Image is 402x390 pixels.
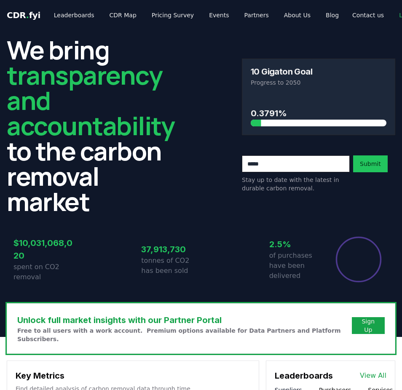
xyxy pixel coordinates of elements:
[47,8,101,23] a: Leaderboards
[346,8,391,23] a: Contact us
[269,251,329,281] p: of purchases have been delivered
[17,326,352,343] p: Free to all users with a work account. Premium options available for Data Partners and Platform S...
[359,317,378,334] a: Sign Up
[7,9,40,21] a: CDR.fyi
[141,256,201,276] p: tonnes of CO2 has been sold
[275,369,333,382] h3: Leaderboards
[251,67,312,76] h3: 10 Gigaton Goal
[141,243,201,256] h3: 37,913,730
[242,176,350,192] p: Stay up to date with the latest in durable carbon removal.
[7,58,174,143] span: transparency and accountability
[103,8,143,23] a: CDR Map
[47,8,346,23] nav: Main
[13,262,73,282] p: spent on CO2 removal
[26,10,29,20] span: .
[353,155,388,172] button: Submit
[335,236,382,283] div: Percentage of sales delivered
[352,317,385,334] button: Sign Up
[269,238,329,251] h3: 2.5%
[16,369,250,382] h3: Key Metrics
[277,8,317,23] a: About Us
[360,371,386,381] a: View All
[319,8,346,23] a: Blog
[145,8,201,23] a: Pricing Survey
[7,10,40,20] span: CDR fyi
[13,237,73,262] h3: $10,031,068,020
[251,107,386,120] h3: 0.3791%
[238,8,276,23] a: Partners
[202,8,236,23] a: Events
[251,78,386,87] p: Progress to 2050
[7,37,174,214] h2: We bring to the carbon removal market
[17,314,352,326] h3: Unlock full market insights with our Partner Portal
